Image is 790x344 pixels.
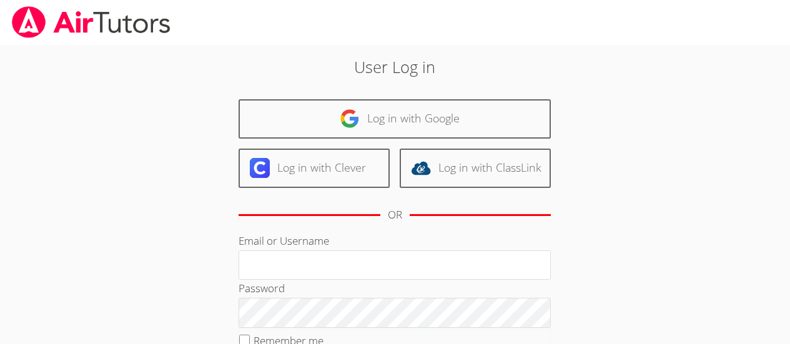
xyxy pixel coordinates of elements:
[239,281,285,295] label: Password
[340,109,360,129] img: google-logo-50288ca7cdecda66e5e0955fdab243c47b7ad437acaf1139b6f446037453330a.svg
[400,149,551,188] a: Log in with ClassLink
[250,158,270,178] img: clever-logo-6eab21bc6e7a338710f1a6ff85c0baf02591cd810cc4098c63d3a4b26e2feb20.svg
[411,158,431,178] img: classlink-logo-d6bb404cc1216ec64c9a2012d9dc4662098be43eaf13dc465df04b49fa7ab582.svg
[388,206,402,224] div: OR
[239,99,551,139] a: Log in with Google
[239,149,390,188] a: Log in with Clever
[11,6,172,38] img: airtutors_banner-c4298cdbf04f3fff15de1276eac7730deb9818008684d7c2e4769d2f7ddbe033.png
[182,55,608,79] h2: User Log in
[239,233,329,248] label: Email or Username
